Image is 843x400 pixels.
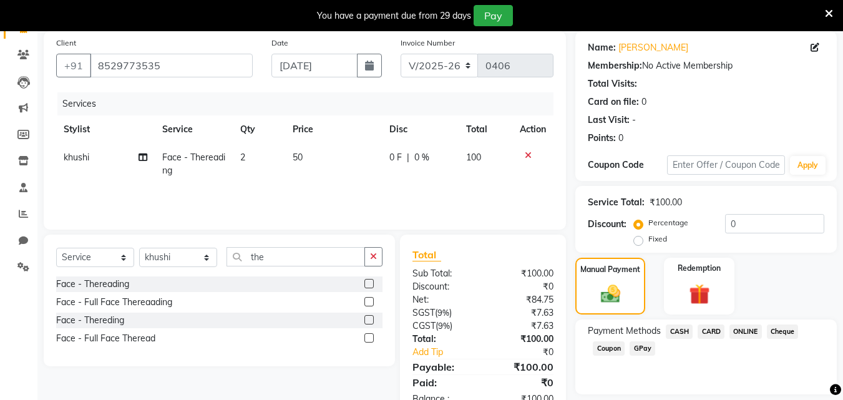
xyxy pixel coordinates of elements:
[57,92,563,115] div: Services
[56,278,129,291] div: Face - Thereading
[56,332,155,345] div: Face - Full Face Theread
[64,152,89,163] span: khushi
[56,115,155,144] th: Stylist
[790,156,826,175] button: Apply
[588,196,645,209] div: Service Total:
[483,375,563,390] div: ₹0
[437,308,449,318] span: 9%
[588,77,637,90] div: Total Visits:
[403,293,483,306] div: Net:
[595,283,626,305] img: _cash.svg
[233,115,285,144] th: Qty
[414,151,429,164] span: 0 %
[382,115,459,144] th: Disc
[438,321,450,331] span: 9%
[618,41,688,54] a: [PERSON_NAME]
[648,233,667,245] label: Fixed
[588,95,639,109] div: Card on file:
[767,324,799,339] span: Cheque
[588,159,666,172] div: Coupon Code
[240,152,245,163] span: 2
[227,247,365,266] input: Search or Scan
[667,155,785,175] input: Enter Offer / Coupon Code
[588,324,661,338] span: Payment Methods
[285,115,382,144] th: Price
[729,324,762,339] span: ONLINE
[666,324,693,339] span: CASH
[403,359,483,374] div: Payable:
[483,267,563,280] div: ₹100.00
[466,152,481,163] span: 100
[648,217,688,228] label: Percentage
[317,9,471,22] div: You have a payment due from 29 days
[162,152,225,176] span: Face - Thereading
[483,306,563,320] div: ₹7.63
[483,320,563,333] div: ₹7.63
[641,95,646,109] div: 0
[650,196,682,209] div: ₹100.00
[412,320,436,331] span: CGST
[593,341,625,356] span: Coupon
[56,296,172,309] div: Face - Full Face Thereaading
[588,59,824,72] div: No Active Membership
[412,307,435,318] span: SGST
[407,151,409,164] span: |
[155,115,233,144] th: Service
[512,115,553,144] th: Action
[580,264,640,275] label: Manual Payment
[678,263,721,274] label: Redemption
[497,346,563,359] div: ₹0
[403,267,483,280] div: Sub Total:
[683,281,716,307] img: _gift.svg
[56,314,124,327] div: Face - Thereding
[412,248,441,261] span: Total
[403,320,483,333] div: ( )
[588,59,642,72] div: Membership:
[632,114,636,127] div: -
[56,37,76,49] label: Client
[588,218,626,231] div: Discount:
[403,346,496,359] a: Add Tip
[459,115,513,144] th: Total
[403,333,483,346] div: Total:
[389,151,402,164] span: 0 F
[588,41,616,54] div: Name:
[588,132,616,145] div: Points:
[403,375,483,390] div: Paid:
[401,37,455,49] label: Invoice Number
[483,333,563,346] div: ₹100.00
[271,37,288,49] label: Date
[403,280,483,293] div: Discount:
[630,341,655,356] span: GPay
[56,54,91,77] button: +91
[90,54,253,77] input: Search by Name/Mobile/Email/Code
[474,5,513,26] button: Pay
[403,306,483,320] div: ( )
[293,152,303,163] span: 50
[618,132,623,145] div: 0
[483,293,563,306] div: ₹84.75
[483,359,563,374] div: ₹100.00
[483,280,563,293] div: ₹0
[698,324,724,339] span: CARD
[588,114,630,127] div: Last Visit:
